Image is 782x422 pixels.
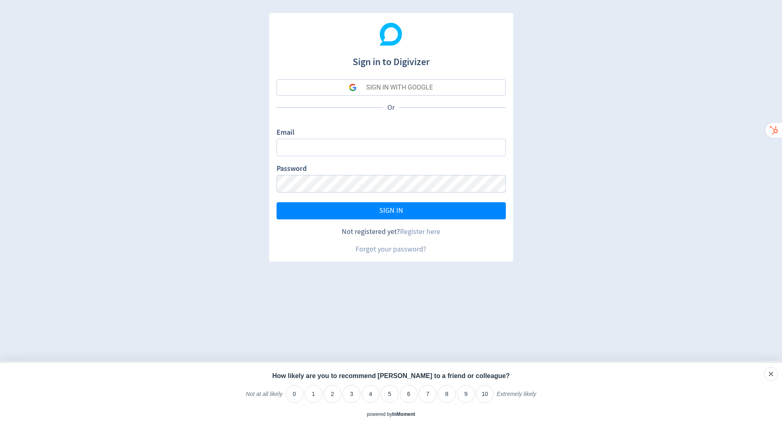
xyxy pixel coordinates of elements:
a: Register here [400,227,440,236]
button: SIGN IN [277,202,506,219]
li: 4 [362,385,380,403]
label: Email [277,127,294,139]
p: Or [383,103,399,113]
label: Extremely likely [496,390,536,404]
div: powered by inmoment [367,411,415,418]
li: 7 [419,385,437,403]
h1: Sign in to Digivizer [277,48,506,69]
label: Password [277,164,307,175]
div: Close survey [764,367,778,381]
li: 6 [400,385,418,403]
button: SIGN IN WITH GOOGLE [277,79,506,96]
span: SIGN IN [379,207,403,214]
div: Not registered yet? [277,227,506,237]
li: 1 [305,385,323,403]
li: 0 [286,385,303,403]
div: SIGN IN WITH GOOGLE [366,79,433,96]
li: 10 [476,385,494,403]
li: 2 [323,385,341,403]
li: 3 [343,385,360,403]
li: 8 [438,385,456,403]
label: Not at all likely [246,390,282,404]
li: 5 [381,385,399,403]
a: Forgot your password? [356,245,426,254]
li: 9 [457,385,475,403]
a: InMoment [392,411,415,417]
img: Digivizer Logo [380,23,402,46]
